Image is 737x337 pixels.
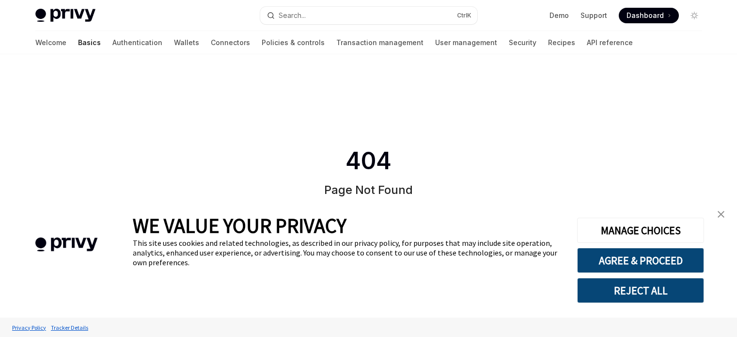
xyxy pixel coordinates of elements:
[211,31,250,54] a: Connectors
[15,224,118,266] img: company logo
[577,218,704,243] button: MANAGE CHOICES
[35,31,66,54] a: Welcome
[260,7,477,24] button: Search...CtrlK
[718,211,724,218] img: close banner
[549,11,569,20] a: Demo
[619,8,679,23] a: Dashboard
[627,11,664,20] span: Dashboard
[577,248,704,273] button: AGREE & PROCEED
[174,31,199,54] a: Wallets
[48,319,91,336] a: Tracker Details
[687,8,702,23] button: Toggle dark mode
[324,182,413,198] h1: Page Not Found
[262,31,325,54] a: Policies & controls
[587,31,633,54] a: API reference
[457,12,471,19] span: Ctrl K
[35,9,95,22] img: light logo
[509,31,536,54] a: Security
[577,278,704,303] button: REJECT ALL
[435,31,497,54] a: User management
[112,31,162,54] a: Authentication
[133,238,563,267] div: This site uses cookies and related technologies, as described in our privacy policy, for purposes...
[78,31,101,54] a: Basics
[344,147,393,175] span: 404
[711,205,731,224] a: close banner
[279,10,306,21] div: Search...
[10,319,48,336] a: Privacy Policy
[580,11,607,20] a: Support
[548,31,575,54] a: Recipes
[336,31,423,54] a: Transaction management
[133,213,346,238] span: WE VALUE YOUR PRIVACY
